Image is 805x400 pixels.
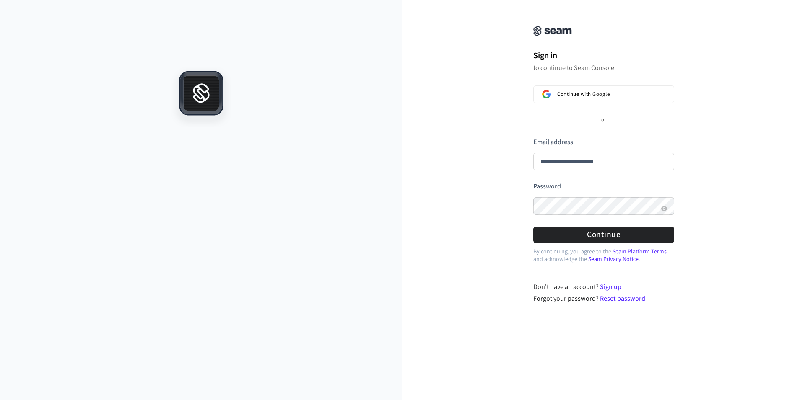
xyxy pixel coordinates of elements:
[533,137,573,147] label: Email address
[533,294,675,304] div: Forgot your password?
[600,294,645,303] a: Reset password
[557,91,610,98] span: Continue with Google
[533,49,674,62] h1: Sign in
[659,204,669,214] button: Show password
[601,116,606,124] p: or
[542,90,551,98] img: Sign in with Google
[533,182,561,191] label: Password
[533,85,674,103] button: Sign in with GoogleContinue with Google
[533,64,674,72] p: to continue to Seam Console
[588,255,639,263] a: Seam Privacy Notice
[613,248,667,256] a: Seam Platform Terms
[533,248,674,263] p: By continuing, you agree to the and acknowledge the .
[600,282,621,292] a: Sign up
[533,227,674,243] button: Continue
[533,26,572,36] img: Seam Console
[533,282,675,292] div: Don't have an account?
